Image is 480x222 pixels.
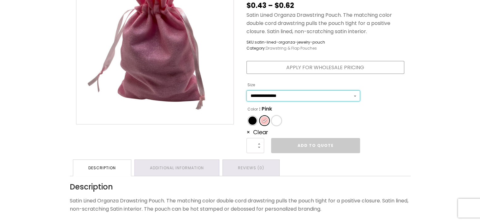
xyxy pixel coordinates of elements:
span: SKU: [246,39,325,45]
a: Drawstring & Flap Pouches [266,45,317,51]
a: Apply for Wholesale Pricing [246,61,404,74]
ul: Color [246,115,360,127]
h2: Description [70,183,411,192]
li: White [272,116,281,125]
span: Category: [246,45,325,51]
span: $ [246,1,251,10]
bdi: 0.62 [275,1,294,10]
span: – [268,1,273,10]
a: Add to Quote [271,138,360,153]
label: Color [247,104,258,114]
label: Size [247,80,255,90]
span: : Pink [259,104,272,114]
span: satin-lined-organza-jewelry-pouch [255,39,325,45]
a: Additional information [135,160,219,176]
a: Clear options [246,128,268,136]
span: $ [275,1,279,10]
p: Satin Lined Organza Drawstring Pouch. The matching color double cord drawstring pulls the pouch t... [246,11,404,35]
bdi: 0.43 [246,1,266,10]
p: Satin Lined Organza Drawstring Pouch. The matching color double cord drawstring pulls the pouch t... [70,197,411,213]
input: Product quantity [246,138,264,153]
li: Pink [260,116,269,125]
a: Reviews (0) [223,160,279,176]
a: Description [73,160,131,176]
li: Black [248,116,257,125]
